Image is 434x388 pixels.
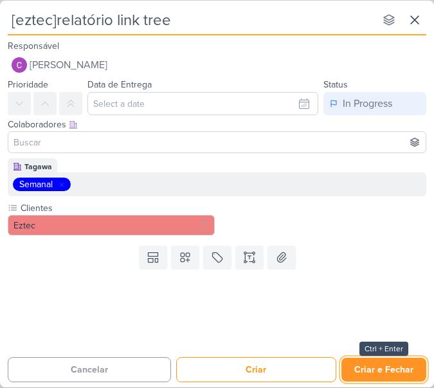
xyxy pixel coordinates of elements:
label: Data de Entrega [87,79,152,90]
label: Responsável [8,41,59,51]
button: [PERSON_NAME] [8,53,426,77]
div: Semanal [19,178,53,191]
img: Carlos Lima [12,57,27,73]
div: In Progress [343,96,392,111]
div: Tagawa [24,161,52,172]
div: Colaboradores [8,118,426,131]
span: [PERSON_NAME] [30,57,107,73]
label: Prioridade [8,79,48,90]
button: Eztec [8,215,215,236]
label: Clientes [19,201,215,215]
button: In Progress [323,92,426,115]
input: Buscar [11,134,423,150]
input: Select a date [87,92,318,115]
label: Status [323,79,348,90]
